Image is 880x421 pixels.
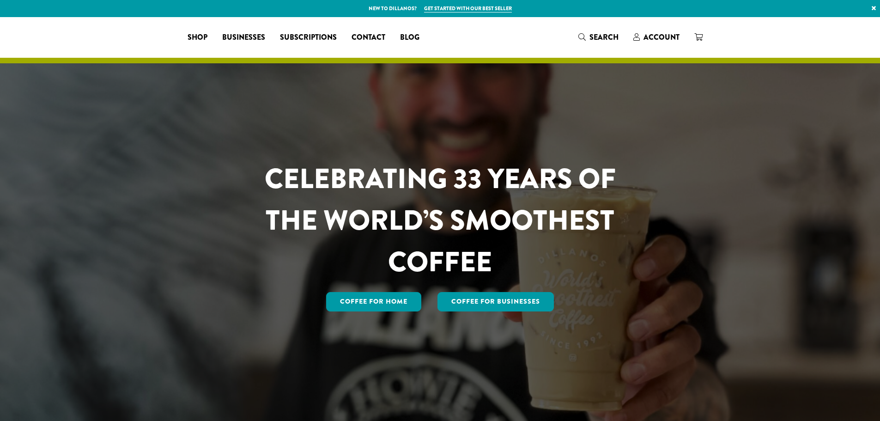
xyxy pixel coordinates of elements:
h1: CELEBRATING 33 YEARS OF THE WORLD’S SMOOTHEST COFFEE [237,158,643,283]
span: Shop [188,32,207,43]
span: Businesses [222,32,265,43]
span: Subscriptions [280,32,337,43]
span: Account [643,32,680,43]
span: Contact [352,32,385,43]
a: Search [571,30,626,45]
a: Shop [180,30,215,45]
a: Coffee for Home [326,292,421,311]
a: Get started with our best seller [424,5,512,12]
span: Blog [400,32,419,43]
span: Search [589,32,619,43]
a: Coffee For Businesses [437,292,554,311]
